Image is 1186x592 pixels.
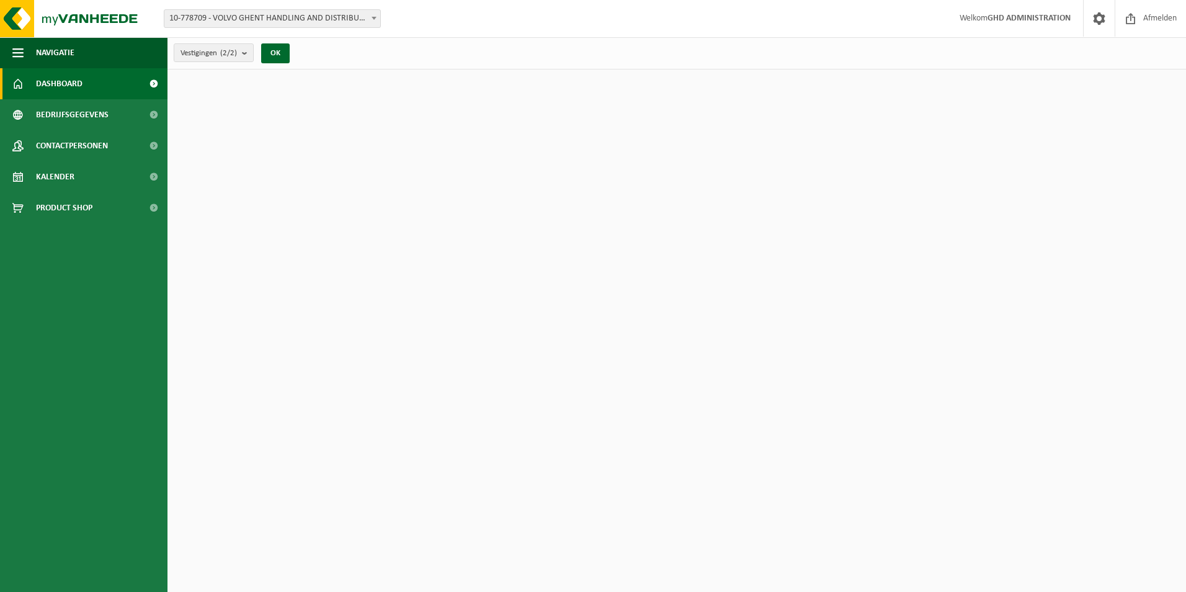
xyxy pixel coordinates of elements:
strong: GHD ADMINISTRATION [988,14,1071,23]
span: Kalender [36,161,74,192]
span: Dashboard [36,68,82,99]
button: Vestigingen(2/2) [174,43,254,62]
count: (2/2) [220,49,237,57]
span: Product Shop [36,192,92,223]
span: Navigatie [36,37,74,68]
span: Vestigingen [181,44,237,63]
span: 10-778709 - VOLVO GHENT HANDLING AND DISTRIBUTION - DESTELDONK [164,10,380,27]
button: OK [261,43,290,63]
span: Contactpersonen [36,130,108,161]
span: 10-778709 - VOLVO GHENT HANDLING AND DISTRIBUTION - DESTELDONK [164,9,381,28]
span: Bedrijfsgegevens [36,99,109,130]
